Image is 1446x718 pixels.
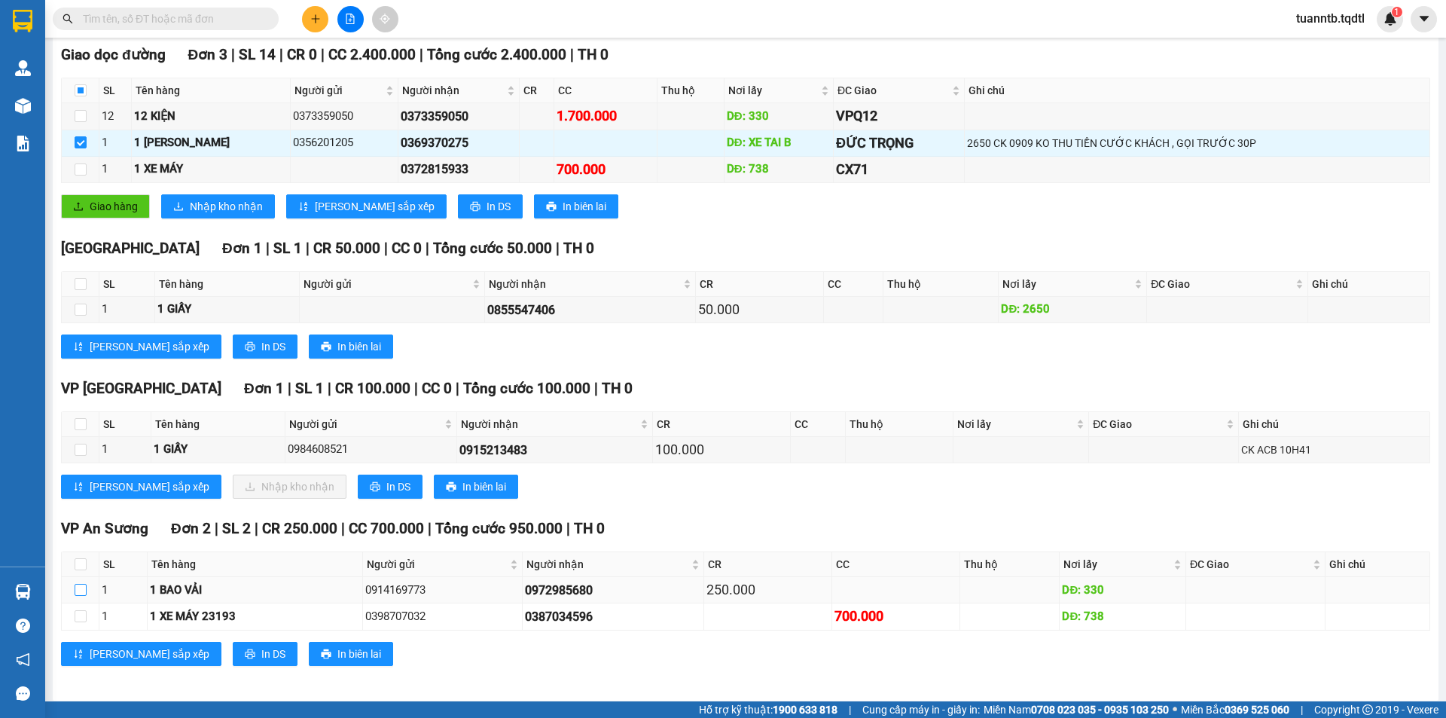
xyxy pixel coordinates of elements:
[61,475,221,499] button: sort-ascending[PERSON_NAME] sắp xếp
[233,642,297,666] button: printerIn DS
[370,481,380,493] span: printer
[365,608,520,626] div: 0398707032
[233,335,297,359] button: printerIn DS
[470,201,480,213] span: printer
[341,520,345,537] span: |
[546,201,557,213] span: printer
[150,582,360,600] div: 1 BAO VẢI
[261,646,285,662] span: In DS
[335,380,410,397] span: CR 100.000
[293,134,395,152] div: 0356201205
[295,380,324,397] span: SL 1
[462,478,506,495] span: In biên lai
[102,160,129,179] div: 1
[520,78,554,103] th: CR
[1284,9,1377,28] span: tuanntb.tqdtl
[161,194,275,218] button: downloadNhập kho nhận
[294,82,382,99] span: Người gửi
[315,198,435,215] span: [PERSON_NAME] sắp xếp
[309,642,393,666] button: printerIn biên lai
[446,481,456,493] span: printer
[73,481,84,493] span: sort-ascending
[401,160,517,179] div: 0372815933
[293,108,395,126] div: 0373359050
[13,10,32,32] img: logo-vxr
[837,82,949,99] span: ĐC Giao
[16,686,30,701] span: message
[288,380,291,397] span: |
[392,240,422,257] span: CC 0
[566,520,570,537] span: |
[102,108,129,126] div: 12
[556,240,560,257] span: |
[419,46,423,63] span: |
[401,107,517,126] div: 0373359050
[15,584,31,600] img: warehouse-icon
[61,520,148,537] span: VP An Sương
[102,582,145,600] div: 1
[846,412,953,437] th: Thu hộ
[727,160,831,179] div: DĐ: 738
[557,105,655,127] div: 1.700.000
[255,520,258,537] span: |
[151,412,285,437] th: Tên hàng
[984,701,1169,718] span: Miền Nam
[834,606,957,627] div: 700.000
[188,46,228,63] span: Đơn 3
[657,78,725,103] th: Thu hộ
[73,649,84,661] span: sort-ascending
[1411,6,1437,32] button: caret-down
[957,416,1073,432] span: Nơi lấy
[1002,276,1131,292] span: Nơi lấy
[1225,704,1289,716] strong: 0369 525 060
[1063,556,1170,573] span: Nơi lấy
[61,46,166,63] span: Giao dọc đường
[15,136,31,151] img: solution-icon
[99,272,155,297] th: SL
[534,194,618,218] button: printerIn biên lai
[321,46,325,63] span: |
[570,46,574,63] span: |
[1239,412,1430,437] th: Ghi chú
[262,520,337,537] span: CR 250.000
[563,198,606,215] span: In biên lai
[791,412,847,437] th: CC
[459,441,649,460] div: 0915213483
[245,341,255,353] span: printer
[173,201,184,213] span: download
[287,46,317,63] span: CR 0
[190,198,263,215] span: Nhập kho nhận
[358,475,423,499] button: printerIn DS
[602,380,633,397] span: TH 0
[1031,704,1169,716] strong: 0708 023 035 - 0935 103 250
[16,652,30,667] span: notification
[402,82,504,99] span: Người nhận
[99,412,151,437] th: SL
[61,240,200,257] span: [GEOGRAPHIC_DATA]
[288,441,455,459] div: 0984608521
[1173,707,1177,713] span: ⚪️
[401,133,517,152] div: 0369370275
[309,335,393,359] button: printerIn biên lai
[83,11,261,27] input: Tìm tên, số ĐT hoặc mã đơn
[456,380,459,397] span: |
[883,272,999,297] th: Thu hộ
[706,579,829,600] div: 250.000
[328,46,416,63] span: CC 2.400.000
[525,607,701,626] div: 0387034596
[90,198,138,215] span: Giao hàng
[386,478,410,495] span: In DS
[337,6,364,32] button: file-add
[1181,701,1289,718] span: Miền Bắc
[414,380,418,397] span: |
[836,159,962,180] div: CX71
[1308,272,1430,297] th: Ghi chú
[150,608,360,626] div: 1 XE MÁY 23193
[367,556,508,573] span: Người gửi
[433,240,552,257] span: Tổng cước 50.000
[61,335,221,359] button: sort-ascending[PERSON_NAME] sắp xếp
[298,201,309,213] span: sort-ascending
[563,240,594,257] span: TH 0
[463,380,590,397] span: Tổng cước 100.000
[273,240,302,257] span: SL 1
